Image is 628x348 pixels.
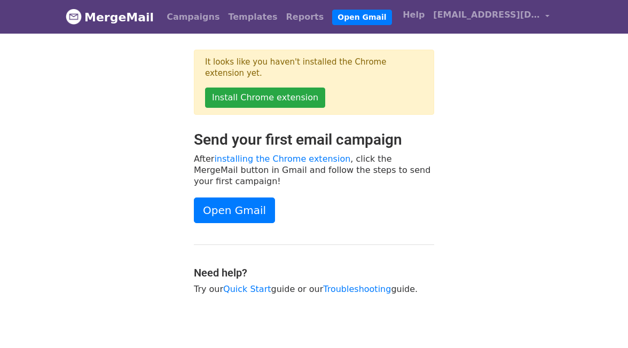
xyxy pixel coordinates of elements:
[194,197,275,223] a: Open Gmail
[162,6,224,28] a: Campaigns
[429,4,554,29] a: [EMAIL_ADDRESS][DOMAIN_NAME]
[205,57,423,79] p: It looks like you haven't installed the Chrome extension yet.
[323,284,391,294] a: Troubleshooting
[223,284,271,294] a: Quick Start
[66,6,154,28] a: MergeMail
[282,6,328,28] a: Reports
[433,9,540,21] span: [EMAIL_ADDRESS][DOMAIN_NAME]
[194,283,434,295] p: Try our guide or our guide.
[66,9,82,25] img: MergeMail logo
[214,154,350,164] a: installing the Chrome extension
[332,10,391,25] a: Open Gmail
[398,4,429,26] a: Help
[194,266,434,279] h4: Need help?
[224,6,281,28] a: Templates
[205,88,325,108] a: Install Chrome extension
[194,131,434,149] h2: Send your first email campaign
[194,153,434,187] p: After , click the MergeMail button in Gmail and follow the steps to send your first campaign!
